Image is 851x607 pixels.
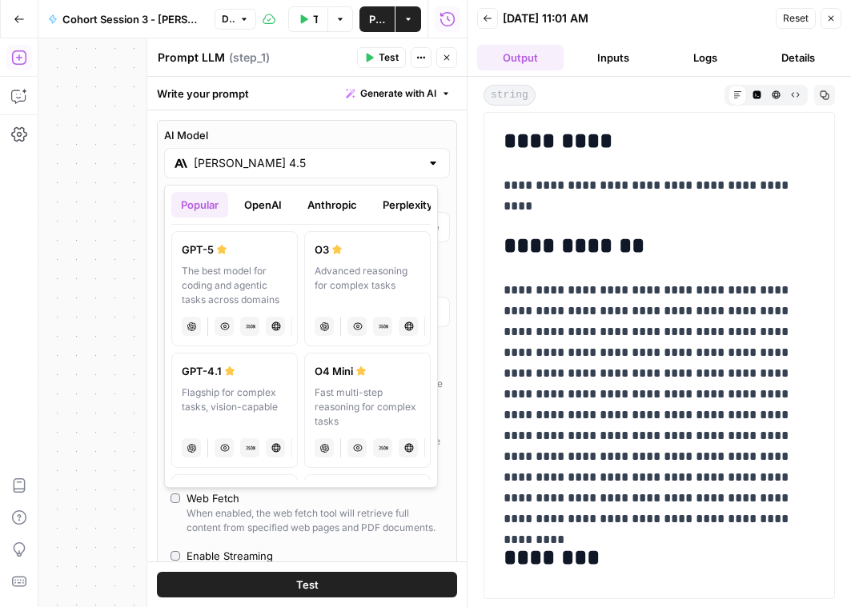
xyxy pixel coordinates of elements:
span: Reset [783,11,809,26]
button: Perplexity [373,192,443,218]
div: Fast multi-step reasoning for complex tasks [315,385,420,429]
span: Cohort Session 3 - [PERSON_NAME] vacation package description [62,11,202,27]
button: Cohort Session 3 - [PERSON_NAME] vacation package description [38,6,211,32]
span: Test [379,50,399,65]
span: Test Data [313,11,318,27]
span: string [484,85,536,106]
button: Publish [359,6,395,32]
div: Web Fetch [187,490,239,506]
button: Test Data [288,6,327,32]
span: Draft [222,12,235,26]
button: Anthropic [298,192,367,218]
button: OpenAI [235,192,291,218]
div: GPT-4.1 [182,363,287,379]
button: Reset [776,8,816,29]
button: Details [755,45,841,70]
span: ( step_1 ) [229,50,270,66]
button: Inputs [570,45,656,70]
button: Draft [215,9,256,30]
button: Test [357,47,406,68]
span: Generate with AI [360,86,436,101]
span: Test [296,577,319,593]
input: Enable StreamingView outputs as they are generated in real-time, rather than waiting for the enti... [171,551,180,561]
textarea: Prompt LLM [158,50,225,66]
button: Popular [171,192,228,218]
div: O4 Mini [315,363,420,379]
button: Output [477,45,564,70]
button: Logs [663,45,749,70]
input: Web FetchWhen enabled, the web fetch tool will retrieve full content from specified web pages and... [171,493,180,503]
div: When enabled, the web fetch tool will retrieve full content from specified web pages and PDF docu... [187,506,444,535]
input: Select a model [194,155,420,171]
div: Write your prompt [147,77,467,110]
div: Flagship for complex tasks, vision-capable [182,385,287,429]
div: The best model for coding and agentic tasks across domains [182,264,287,307]
div: Enable Streaming [187,548,273,564]
div: Advanced reasoning for complex tasks [315,264,420,307]
label: AI Model [164,127,450,143]
div: O3 [315,242,420,258]
div: GPT-5 [182,242,287,258]
span: Publish [369,11,385,27]
button: Generate with AI [339,83,457,104]
button: Test [157,572,457,597]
